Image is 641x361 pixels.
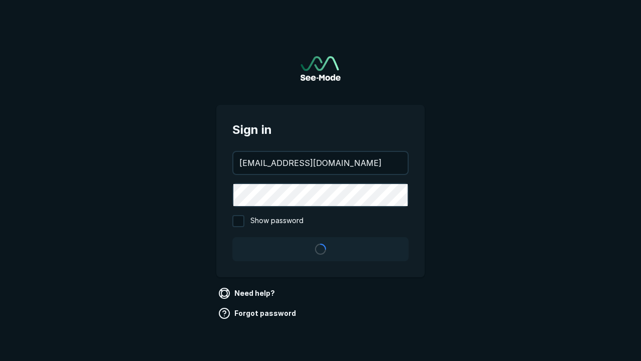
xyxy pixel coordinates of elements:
span: Sign in [232,121,409,139]
a: Forgot password [216,305,300,321]
img: See-Mode Logo [300,56,341,81]
input: your@email.com [233,152,408,174]
a: Need help? [216,285,279,301]
span: Show password [250,215,303,227]
a: Go to sign in [300,56,341,81]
